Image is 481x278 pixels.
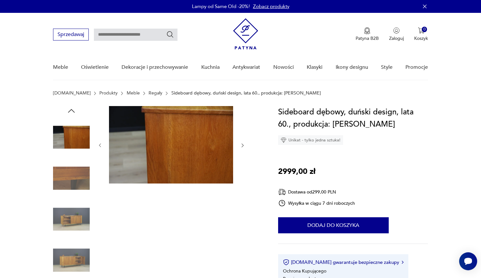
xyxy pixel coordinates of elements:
button: Zaloguj [389,27,404,41]
a: Klasyki [307,55,322,80]
p: Patyna B2B [356,35,379,41]
img: Ikonka użytkownika [393,27,400,34]
button: [DOMAIN_NAME] gwarantuje bezpieczne zakupy [283,259,404,265]
img: Ikona dostawy [278,188,286,196]
div: Dostawa od 299,00 PLN [278,188,355,196]
button: Sprzedawaj [53,29,89,40]
a: Meble [53,55,68,80]
a: Sprzedawaj [53,33,89,37]
a: Oświetlenie [81,55,109,80]
a: Promocje [405,55,428,80]
p: Sideboard dębowy, duński design, lata 60., produkcja: [PERSON_NAME] [171,91,321,96]
img: Patyna - sklep z meblami i dekoracjami vintage [233,18,258,49]
a: Regały [149,91,162,96]
p: Zaloguj [389,35,404,41]
img: Ikona diamentu [281,137,286,143]
div: 0 [422,27,427,32]
p: 2999,00 zł [278,166,315,178]
img: Zdjęcie produktu Sideboard dębowy, duński design, lata 60., produkcja: Dania [53,201,90,238]
img: Ikona strzałki w prawo [402,261,404,264]
button: Szukaj [166,31,174,38]
a: Ikona medaluPatyna B2B [356,27,379,41]
img: Ikona medalu [364,27,370,34]
a: Antykwariat [232,55,260,80]
div: Wysyłka w ciągu 7 dni roboczych [278,199,355,207]
a: Meble [127,91,140,96]
img: Zdjęcie produktu Sideboard dębowy, duński design, lata 60., produkcja: Dania [109,106,233,184]
a: Style [381,55,393,80]
a: Ikony designu [336,55,368,80]
img: Zdjęcie produktu Sideboard dębowy, duński design, lata 60., produkcja: Dania [53,119,90,156]
div: Unikat - tylko jedna sztuka! [278,135,343,145]
a: Dekoracje i przechowywanie [122,55,188,80]
button: Dodaj do koszyka [278,217,389,233]
p: Lampy od Same Old -20%! [192,3,250,10]
a: Zobacz produkty [253,3,289,10]
button: 0Koszyk [414,27,428,41]
p: Koszyk [414,35,428,41]
h1: Sideboard dębowy, duński design, lata 60., produkcja: [PERSON_NAME] [278,106,428,130]
img: Ikona koszyka [418,27,424,34]
a: Nowości [273,55,294,80]
li: Ochrona Kupującego [283,268,326,274]
button: Patyna B2B [356,27,379,41]
iframe: Smartsupp widget button [459,252,477,270]
a: Produkty [99,91,118,96]
img: Ikona certyfikatu [283,259,289,265]
a: [DOMAIN_NAME] [53,91,91,96]
a: Kuchnia [201,55,220,80]
img: Zdjęcie produktu Sideboard dębowy, duński design, lata 60., produkcja: Dania [53,160,90,197]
